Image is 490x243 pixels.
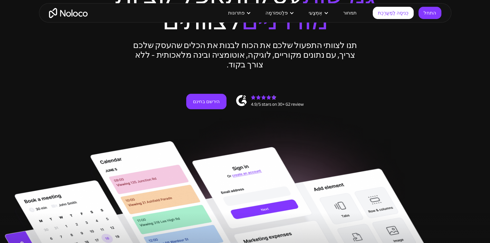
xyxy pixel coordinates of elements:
a: הירשם בחינם [186,94,226,109]
font: תמחור [343,8,357,17]
font: פּלַטפוֹרמָה [265,8,288,17]
font: פתרונות [228,8,245,17]
font: הירשם בחינם [193,97,220,106]
div: אֶמְצָעִי [301,9,335,17]
div: פתרונות [220,9,257,17]
font: אֶמְצָעִי [309,8,322,17]
a: כְּנִיסָה לַמַעֲרֶכֶת [373,7,414,19]
a: התחל [418,7,441,19]
font: התחל [424,8,436,17]
div: פּלַטפוֹרמָה [257,9,301,17]
font: כְּנִיסָה לַמַעֲרֶכֶת [378,8,408,17]
a: בַּיִת [49,8,88,18]
font: תנו לצוותי התפעול שלכם את הכוח לבנות את הכלים שהעסק שלכם צריך, עם נתונים מקוריים, לוגיקה, אוטומצי... [133,37,357,73]
a: תמחור [335,9,365,17]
